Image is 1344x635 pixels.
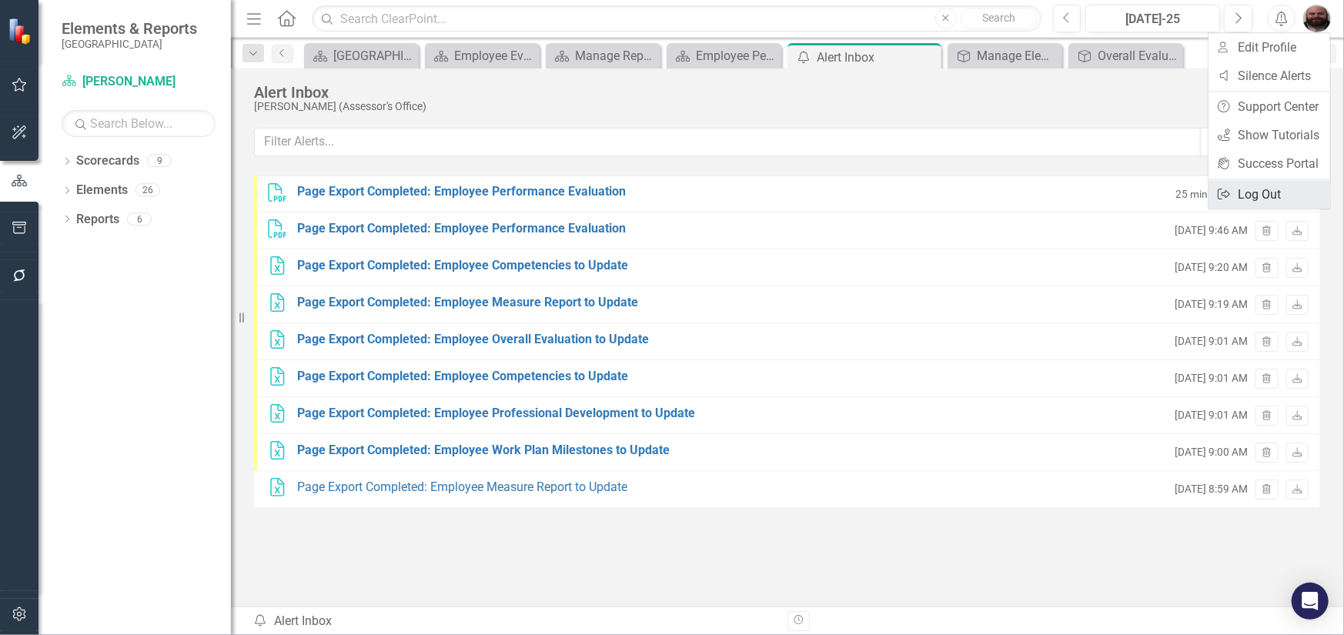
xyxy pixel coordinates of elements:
[76,211,119,229] a: Reports
[1209,62,1330,90] a: Silence Alerts
[333,46,415,65] div: [GEOGRAPHIC_DATA]
[62,38,197,50] small: [GEOGRAPHIC_DATA]
[1175,371,1248,386] small: [DATE] 9:01 AM
[297,220,626,238] div: Page Export Completed: Employee Performance Evaluation
[1091,10,1215,28] div: [DATE]-25
[951,46,1058,65] a: Manage Elements
[670,46,777,65] a: Employee Performance Evaluation
[297,368,628,386] div: Page Export Completed: Employee Competencies to Update
[550,46,657,65] a: Manage Reports
[62,19,197,38] span: Elements & Reports
[62,73,216,91] a: [PERSON_NAME]
[252,613,776,630] div: Alert Inbox
[127,212,152,226] div: 6
[696,46,777,65] div: Employee Performance Evaluation
[1098,46,1179,65] div: Overall Evaluation
[1175,482,1248,496] small: [DATE] 8:59 AM
[254,84,1259,101] div: Alert Inbox
[297,183,626,201] div: Page Export Completed: Employee Performance Evaluation
[1303,5,1331,32] img: Christopher Nutgrass
[297,405,695,423] div: Page Export Completed: Employee Professional Development to Update
[254,128,1201,156] input: Filter Alerts...
[297,257,628,275] div: Page Export Completed: Employee Competencies to Update
[817,48,938,67] div: Alert Inbox
[1175,445,1248,460] small: [DATE] 9:00 AM
[982,12,1015,24] span: Search
[135,184,160,197] div: 26
[8,18,35,45] img: ClearPoint Strategy
[1209,33,1330,62] a: Edit Profile
[312,5,1041,32] input: Search ClearPoint...
[1175,223,1248,238] small: [DATE] 9:46 AM
[454,46,536,65] div: Employee Evaluation Navigation
[254,101,1259,112] div: [PERSON_NAME] (Assessor's Office)
[575,46,657,65] div: Manage Reports
[76,182,128,199] a: Elements
[1209,149,1330,178] a: Success Portal
[76,152,139,170] a: Scorecards
[429,46,536,65] a: Employee Evaluation Navigation
[1072,46,1179,65] a: Overall Evaluation
[62,110,216,137] input: Search Below...
[297,479,627,496] div: Page Export Completed: Employee Measure Report to Update
[1085,5,1220,32] button: [DATE]-25
[1175,408,1248,423] small: [DATE] 9:01 AM
[1209,180,1330,209] a: Log Out
[1209,121,1330,149] a: Show Tutorials
[308,46,415,65] a: [GEOGRAPHIC_DATA]
[1175,297,1248,312] small: [DATE] 9:19 AM
[977,46,1058,65] div: Manage Elements
[147,155,172,168] div: 9
[1175,334,1248,349] small: [DATE] 9:01 AM
[1292,583,1329,620] div: Open Intercom Messenger
[1175,187,1248,202] small: 25 minutes ago
[1175,260,1248,275] small: [DATE] 9:20 AM
[961,8,1038,29] button: Search
[297,294,638,312] div: Page Export Completed: Employee Measure Report to Update
[297,442,670,460] div: Page Export Completed: Employee Work Plan Milestones to Update
[297,331,649,349] div: Page Export Completed: Employee Overall Evaluation to Update
[1209,92,1330,121] a: Support Center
